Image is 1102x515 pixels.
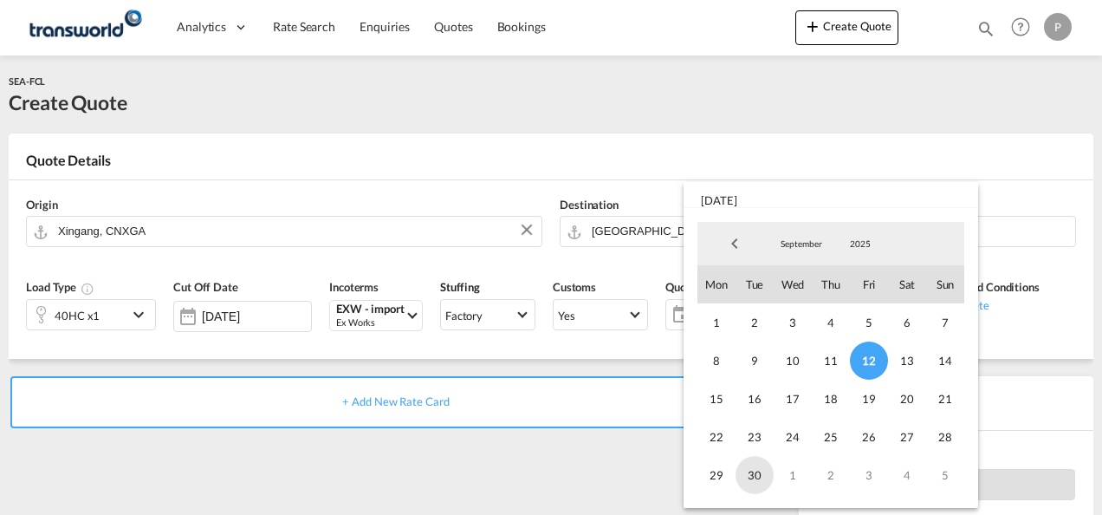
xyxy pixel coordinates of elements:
span: 2025 [833,238,888,250]
span: September [774,238,829,250]
span: Mon [697,265,736,303]
md-select: Year: 2025 [831,231,890,257]
span: Previous Month [717,226,752,261]
span: Tue [736,265,774,303]
span: Sat [888,265,926,303]
span: Fri [850,265,888,303]
span: Thu [812,265,850,303]
span: Sun [926,265,964,303]
md-select: Month: September [772,231,831,257]
span: [DATE] [684,182,978,208]
span: Wed [774,265,812,303]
